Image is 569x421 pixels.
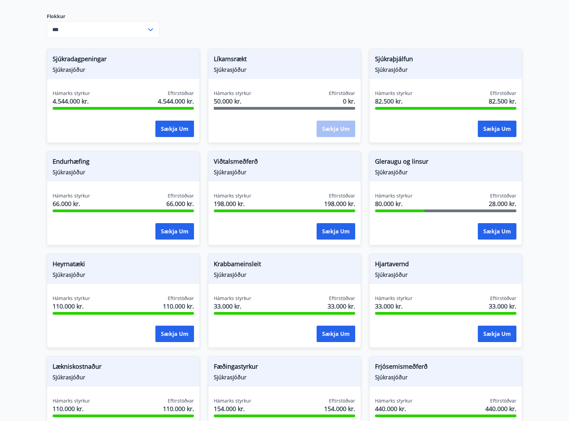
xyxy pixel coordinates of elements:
[214,199,251,208] span: 198.000 kr.
[478,326,516,342] button: Sækja um
[375,404,413,413] span: 440.000 kr.
[155,326,194,342] button: Sækja um
[53,302,90,311] span: 110.000 kr.
[214,157,355,168] span: Viðtalsmeðferð
[158,97,194,106] span: 4.544.000 kr.
[53,157,194,168] span: Endurhæfing
[375,66,516,73] span: Sjúkrasjóður
[53,374,194,381] span: Sjúkrasjóður
[375,168,516,176] span: Sjúkrasjóður
[375,302,413,311] span: 33.000 kr.
[53,259,194,271] span: Heyrnatæki
[53,397,90,404] span: Hámarks styrkur
[166,199,194,208] span: 66.000 kr.
[490,90,516,97] span: Eftirstöðvar
[53,271,194,279] span: Sjúkrasjóður
[47,13,159,20] label: Flokkur
[168,192,194,199] span: Eftirstöðvar
[375,90,413,97] span: Hámarks styrkur
[168,90,194,97] span: Eftirstöðvar
[53,192,90,199] span: Hámarks styrkur
[214,54,355,66] span: Líkamsrækt
[375,259,516,271] span: Hjartavernd
[214,374,355,381] span: Sjúkrasjóður
[329,397,355,404] span: Eftirstöðvar
[375,295,413,302] span: Hámarks styrkur
[478,223,516,240] button: Sækja um
[53,66,194,73] span: Sjúkrasjóður
[155,121,194,137] button: Sækja um
[168,295,194,302] span: Eftirstöðvar
[163,404,194,413] span: 110.000 kr.
[53,97,90,106] span: 4.544.000 kr.
[375,362,516,374] span: Frjósemismeðferð
[214,66,355,73] span: Sjúkrasjóður
[214,362,355,374] span: Fæðingastyrkur
[489,302,516,311] span: 33.000 kr.
[329,192,355,199] span: Eftirstöðvar
[324,404,355,413] span: 154.000 kr.
[375,157,516,168] span: Gleraugu og linsur
[490,295,516,302] span: Eftirstöðvar
[163,302,194,311] span: 110.000 kr.
[375,97,413,106] span: 82.500 kr.
[53,90,90,97] span: Hámarks styrkur
[214,397,251,404] span: Hámarks styrkur
[214,271,355,279] span: Sjúkrasjóður
[317,223,355,240] button: Sækja um
[375,192,413,199] span: Hámarks styrkur
[375,374,516,381] span: Sjúkrasjóður
[214,90,251,97] span: Hámarks styrkur
[155,223,194,240] button: Sækja um
[53,54,194,66] span: Sjúkradagpeningar
[328,302,355,311] span: 33.000 kr.
[214,404,251,413] span: 154.000 kr.
[53,168,194,176] span: Sjúkrasjóður
[324,199,355,208] span: 198.000 kr.
[214,192,251,199] span: Hámarks styrkur
[329,90,355,97] span: Eftirstöðvar
[53,295,90,302] span: Hámarks styrkur
[485,404,516,413] span: 440.000 kr.
[375,271,516,279] span: Sjúkrasjóður
[214,302,251,311] span: 33.000 kr.
[478,121,516,137] button: Sækja um
[168,397,194,404] span: Eftirstöðvar
[317,326,355,342] button: Sækja um
[329,295,355,302] span: Eftirstöðvar
[375,199,413,208] span: 80.000 kr.
[490,397,516,404] span: Eftirstöðvar
[214,97,251,106] span: 50.000 kr.
[375,397,413,404] span: Hámarks styrkur
[375,54,516,66] span: Sjúkraþjálfun
[489,97,516,106] span: 82.500 kr.
[343,97,355,106] span: 0 kr.
[53,362,194,374] span: Lækniskostnaður
[489,199,516,208] span: 28.000 kr.
[53,199,90,208] span: 66.000 kr.
[214,295,251,302] span: Hámarks styrkur
[214,259,355,271] span: Krabbameinsleit
[490,192,516,199] span: Eftirstöðvar
[214,168,355,176] span: Sjúkrasjóður
[53,404,90,413] span: 110.000 kr.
